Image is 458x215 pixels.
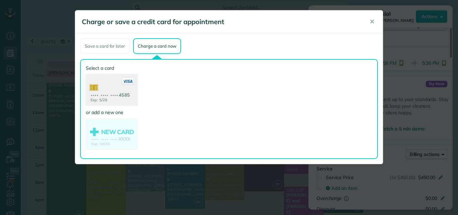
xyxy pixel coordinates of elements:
[80,38,130,54] div: Save a card for later
[86,65,137,71] label: Select a card
[369,18,375,25] span: ✕
[86,109,137,116] label: or add a new one
[82,17,360,26] h5: Charge or save a credit card for appointment
[133,38,181,54] div: Charge a card now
